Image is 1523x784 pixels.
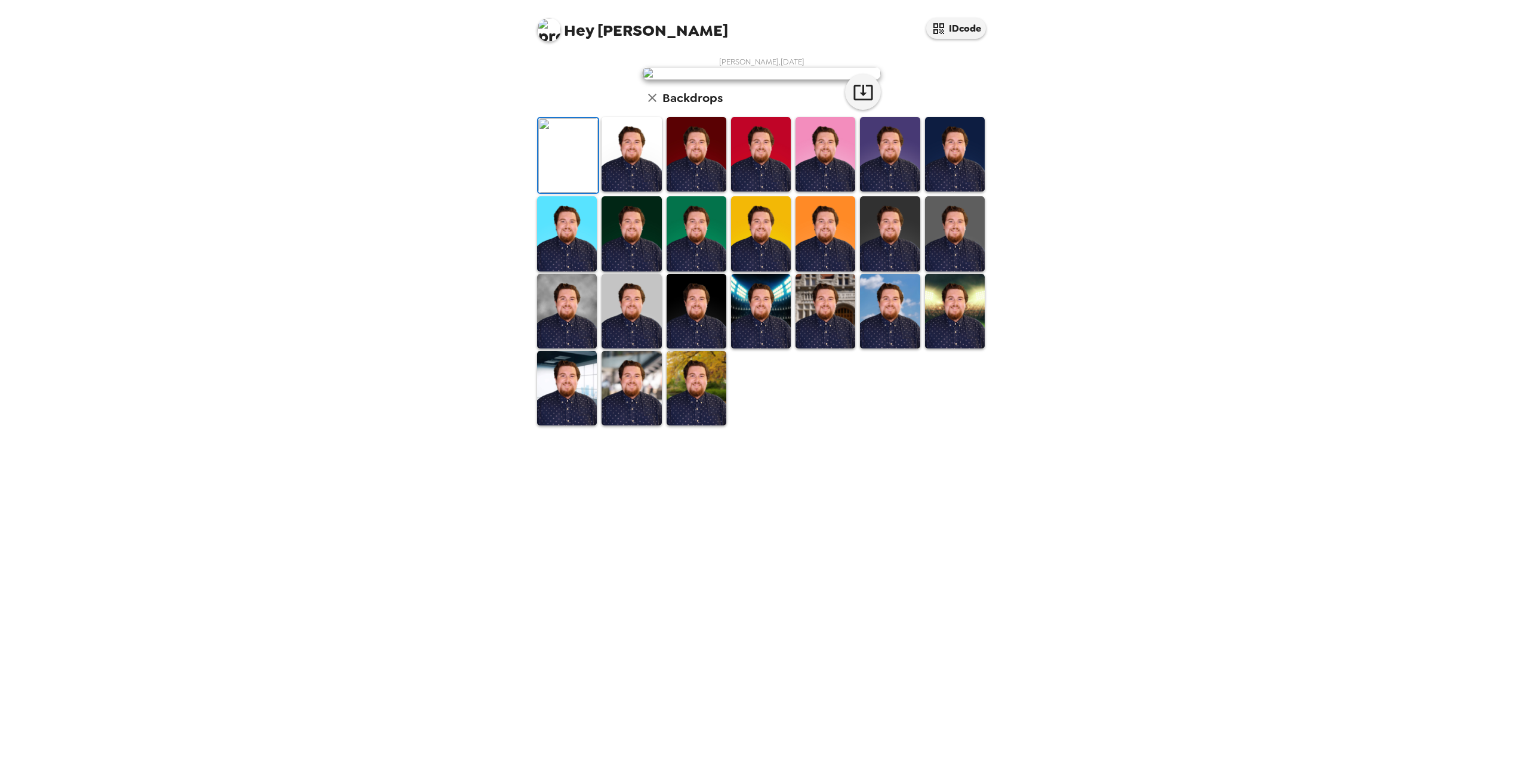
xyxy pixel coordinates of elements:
img: profile pic [537,18,561,42]
span: [PERSON_NAME] , [DATE] [719,57,804,67]
img: Original [538,118,598,193]
button: IDcode [926,18,986,39]
span: [PERSON_NAME] [537,12,728,39]
h6: Backdrops [662,88,723,107]
span: Hey [564,20,594,41]
img: user [642,67,881,80]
